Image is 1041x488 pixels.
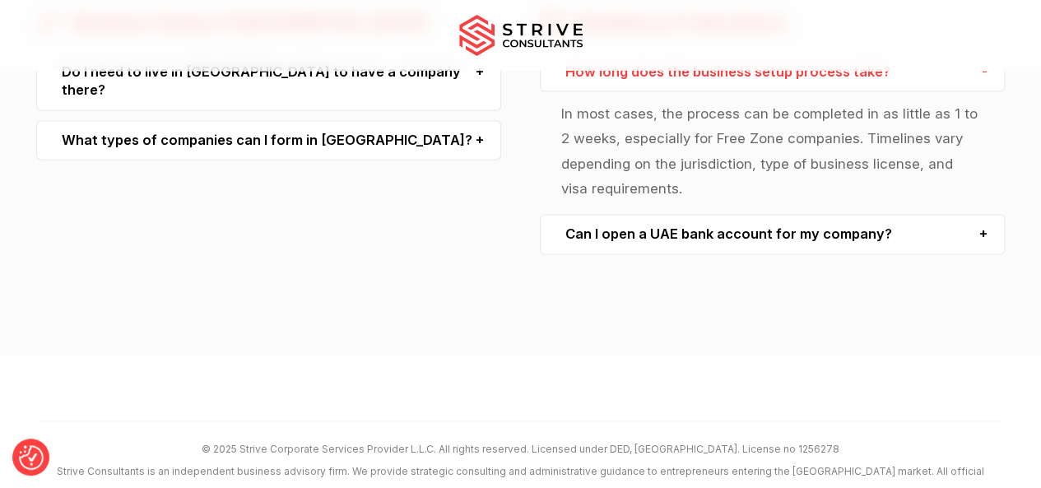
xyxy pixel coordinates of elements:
p: In most cases, the process can be completed in as little as 1 to 2 weeks, especially for Free Zon... [561,101,983,201]
div: Do I need to live in [GEOGRAPHIC_DATA] to have a company there? [36,52,501,110]
div: How long does the business setup process take? [540,52,1005,92]
img: Revisit consent button [19,445,44,470]
div: Can I open a UAE bank account for my company? [540,214,1005,254]
button: Consent Preferences [19,445,44,470]
img: main-logo.svg [459,15,583,56]
p: © 2025 Strive Corporate Services Provider L.L.C. All rights reserved. Licensed under DED, [GEOGRA... [39,438,1003,460]
div: What types of companies can I form in [GEOGRAPHIC_DATA]? [36,120,501,160]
